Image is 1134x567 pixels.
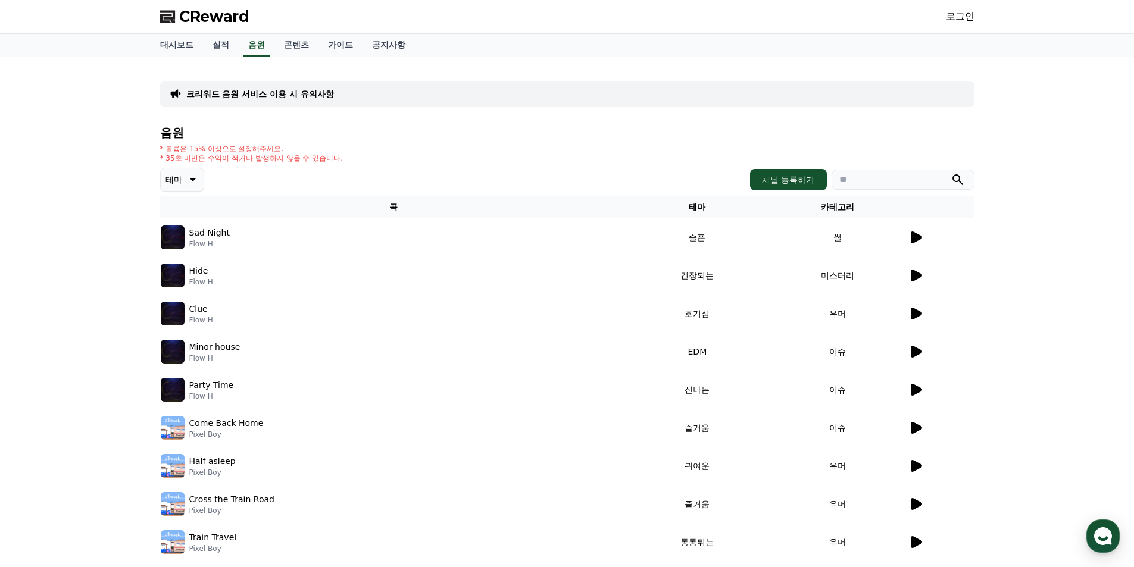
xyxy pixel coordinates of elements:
[189,430,264,439] p: Pixel Boy
[189,379,234,391] p: Party Time
[750,169,826,190] button: 채널 등록하기
[767,333,907,371] td: 이슈
[189,277,213,287] p: Flow H
[161,340,185,364] img: music
[767,485,907,523] td: 유머
[161,225,185,249] img: music
[189,239,230,249] p: Flow H
[203,34,239,57] a: 실적
[161,530,185,554] img: music
[274,34,318,57] a: 콘텐츠
[151,34,203,57] a: 대시보드
[627,218,767,256] td: 슬픈
[946,10,974,24] a: 로그인
[160,7,249,26] a: CReward
[161,302,185,325] img: music
[160,126,974,139] h4: 음원
[79,377,154,407] a: 대화
[767,295,907,333] td: 유머
[189,506,274,515] p: Pixel Boy
[318,34,363,57] a: 가이드
[189,265,208,277] p: Hide
[189,341,240,353] p: Minor house
[767,256,907,295] td: 미스터리
[767,371,907,409] td: 이슈
[161,416,185,440] img: music
[160,154,343,163] p: * 35초 미만은 수익이 적거나 발생하지 않을 수 있습니다.
[189,417,264,430] p: Come Back Home
[627,256,767,295] td: 긴장되는
[363,34,415,57] a: 공지사항
[189,315,213,325] p: Flow H
[165,171,182,188] p: 테마
[160,168,204,192] button: 테마
[189,353,240,363] p: Flow H
[189,391,234,401] p: Flow H
[189,468,236,477] p: Pixel Boy
[189,544,237,553] p: Pixel Boy
[184,395,198,405] span: 설정
[767,447,907,485] td: 유머
[161,454,185,478] img: music
[154,377,229,407] a: 설정
[179,7,249,26] span: CReward
[243,34,270,57] a: 음원
[161,378,185,402] img: music
[767,523,907,561] td: 유머
[627,485,767,523] td: 즐거움
[627,371,767,409] td: 신나는
[627,295,767,333] td: 호기심
[160,144,343,154] p: * 볼륨은 15% 이상으로 설정해주세요.
[767,218,907,256] td: 썰
[627,196,767,218] th: 테마
[161,492,185,516] img: music
[4,377,79,407] a: 홈
[160,196,627,218] th: 곡
[189,493,274,506] p: Cross the Train Road
[161,264,185,287] img: music
[627,409,767,447] td: 즐거움
[627,333,767,371] td: EDM
[767,409,907,447] td: 이슈
[189,227,230,239] p: Sad Night
[38,395,45,405] span: 홈
[627,523,767,561] td: 통통튀는
[189,531,237,544] p: Train Travel
[189,455,236,468] p: Half asleep
[189,303,208,315] p: Clue
[109,396,123,405] span: 대화
[186,88,334,100] a: 크리워드 음원 서비스 이용 시 유의사항
[627,447,767,485] td: 귀여운
[767,196,907,218] th: 카테고리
